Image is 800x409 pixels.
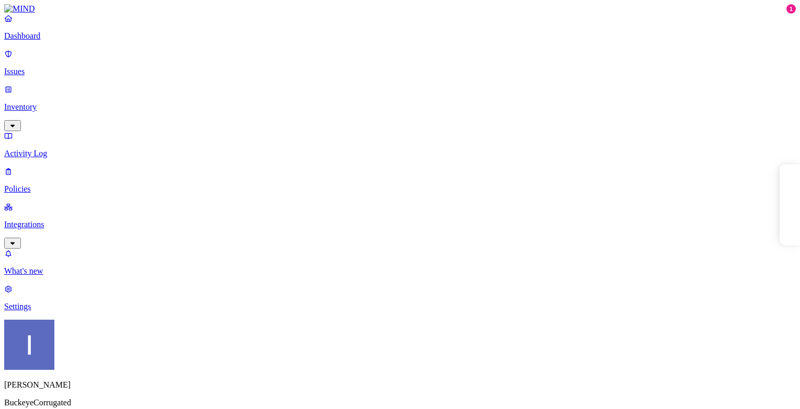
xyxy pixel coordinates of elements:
div: 1 [786,4,796,14]
a: Settings [4,284,796,311]
a: Dashboard [4,14,796,41]
p: What's new [4,266,796,276]
p: BuckeyeCorrugated [4,398,796,407]
a: MIND [4,4,796,14]
p: Issues [4,67,796,76]
img: Itai Schwartz [4,320,54,370]
a: Policies [4,167,796,194]
a: Issues [4,49,796,76]
p: Settings [4,302,796,311]
p: Activity Log [4,149,796,158]
p: Integrations [4,220,796,229]
p: Policies [4,184,796,194]
a: Inventory [4,85,796,130]
a: Activity Log [4,131,796,158]
p: Inventory [4,102,796,112]
p: Dashboard [4,31,796,41]
a: Integrations [4,202,796,247]
img: MIND [4,4,35,14]
p: [PERSON_NAME] [4,380,796,390]
a: What's new [4,249,796,276]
